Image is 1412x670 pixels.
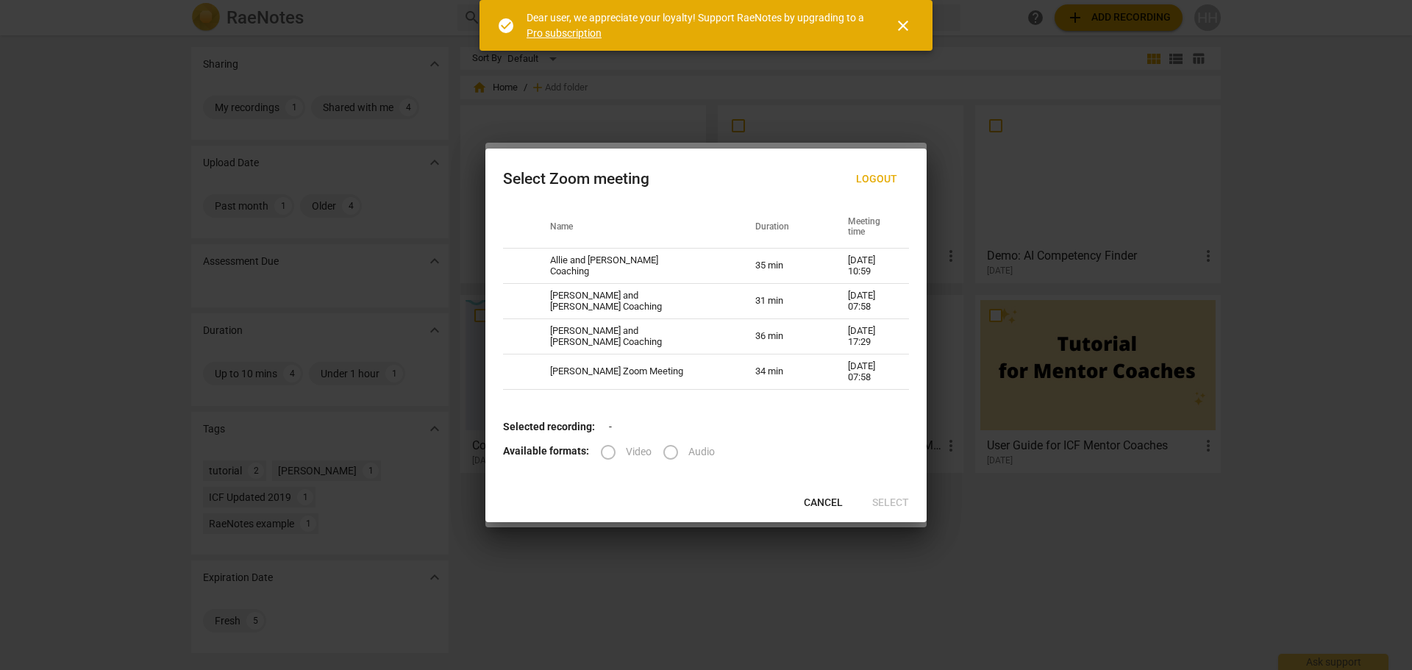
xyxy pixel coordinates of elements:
span: check_circle [497,17,515,35]
th: Name [532,207,738,249]
td: [DATE] 07:58 [830,284,909,319]
button: Logout [844,166,909,193]
button: Close [885,8,921,43]
div: Dear user, we appreciate your loyalty! Support RaeNotes by upgrading to a [527,10,868,40]
span: Video [626,444,652,460]
td: [PERSON_NAME] and [PERSON_NAME] Coaching [532,284,738,319]
td: [PERSON_NAME] Zoom Meeting [532,354,738,390]
td: [DATE] 17:29 [830,319,909,354]
td: [DATE] 10:59 [830,249,909,284]
span: Audio [688,444,715,460]
b: Selected recording: [503,421,595,432]
div: Select Zoom meeting [503,170,649,188]
th: Duration [738,207,830,249]
td: 31 min [738,284,830,319]
span: Cancel [804,496,843,510]
td: 36 min [738,319,830,354]
b: Available formats: [503,445,589,457]
div: File type [601,445,727,457]
span: close [894,17,912,35]
span: Logout [856,172,897,187]
td: 34 min [738,354,830,390]
td: Allie and [PERSON_NAME] Coaching [532,249,738,284]
p: - [503,419,909,435]
td: [PERSON_NAME] and [PERSON_NAME] Coaching [532,319,738,354]
th: Meeting time [830,207,909,249]
button: Cancel [792,490,855,516]
td: [DATE] 07:58 [830,354,909,390]
td: 35 min [738,249,830,284]
a: Pro subscription [527,27,602,39]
